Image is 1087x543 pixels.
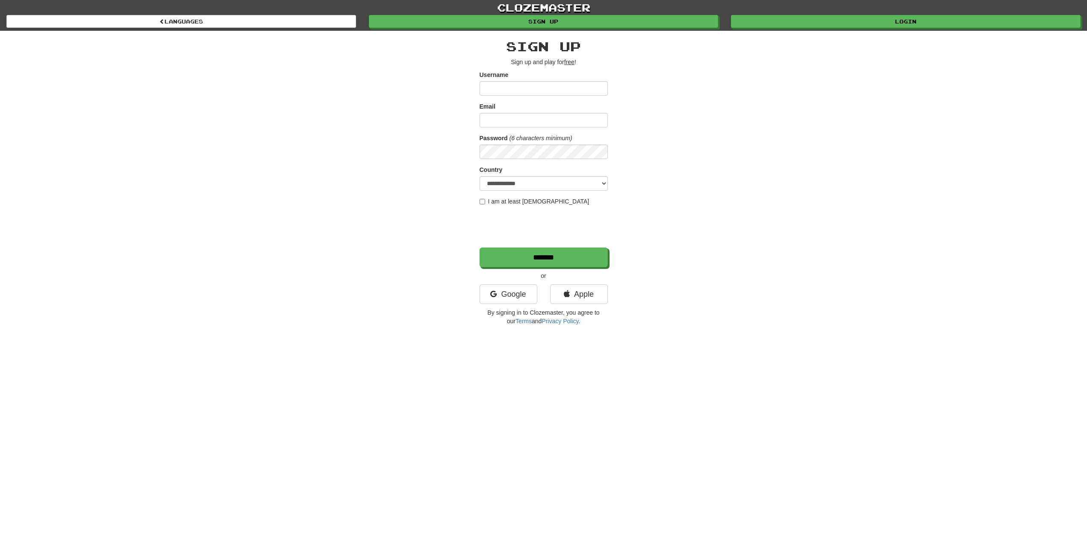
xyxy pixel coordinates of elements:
p: or [480,271,608,280]
label: Email [480,102,495,111]
a: Terms [516,318,532,325]
label: Password [480,134,508,142]
em: (6 characters minimum) [510,135,572,142]
label: Username [480,71,509,79]
label: I am at least [DEMOGRAPHIC_DATA] [480,197,589,206]
label: Country [480,165,503,174]
a: Languages [6,15,356,28]
iframe: reCAPTCHA [480,210,610,243]
p: By signing in to Clozemaster, you agree to our and . [480,308,608,325]
a: Apple [550,284,608,304]
a: Google [480,284,537,304]
input: I am at least [DEMOGRAPHIC_DATA] [480,199,485,204]
u: free [564,59,574,65]
a: Privacy Policy [542,318,578,325]
a: Sign up [369,15,719,28]
a: Login [731,15,1081,28]
h2: Sign up [480,39,608,53]
p: Sign up and play for ! [480,58,608,66]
